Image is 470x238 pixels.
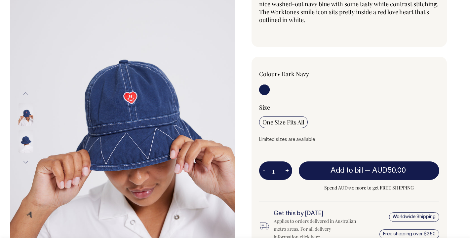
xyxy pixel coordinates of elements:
input: One Size Fits All [259,116,308,128]
button: Next [21,155,31,170]
span: AUD50.00 [372,167,406,174]
img: indigo [19,103,33,126]
button: Add to bill —AUD50.00 [299,161,439,180]
img: indigo [19,130,33,153]
span: • [277,70,280,78]
div: Colour [259,70,331,78]
span: — [365,167,408,174]
span: Add to bill [331,167,363,174]
h6: Get this by [DATE] [274,211,357,217]
label: Dark Navy [281,70,309,78]
button: + [282,164,292,177]
span: Spend AUD350 more to get FREE SHIPPING [299,184,439,192]
button: - [259,164,268,177]
button: Previous [21,86,31,101]
div: Size [259,103,439,111]
span: One Size Fits All [262,118,304,126]
span: Limited sizes are available [259,138,315,142]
